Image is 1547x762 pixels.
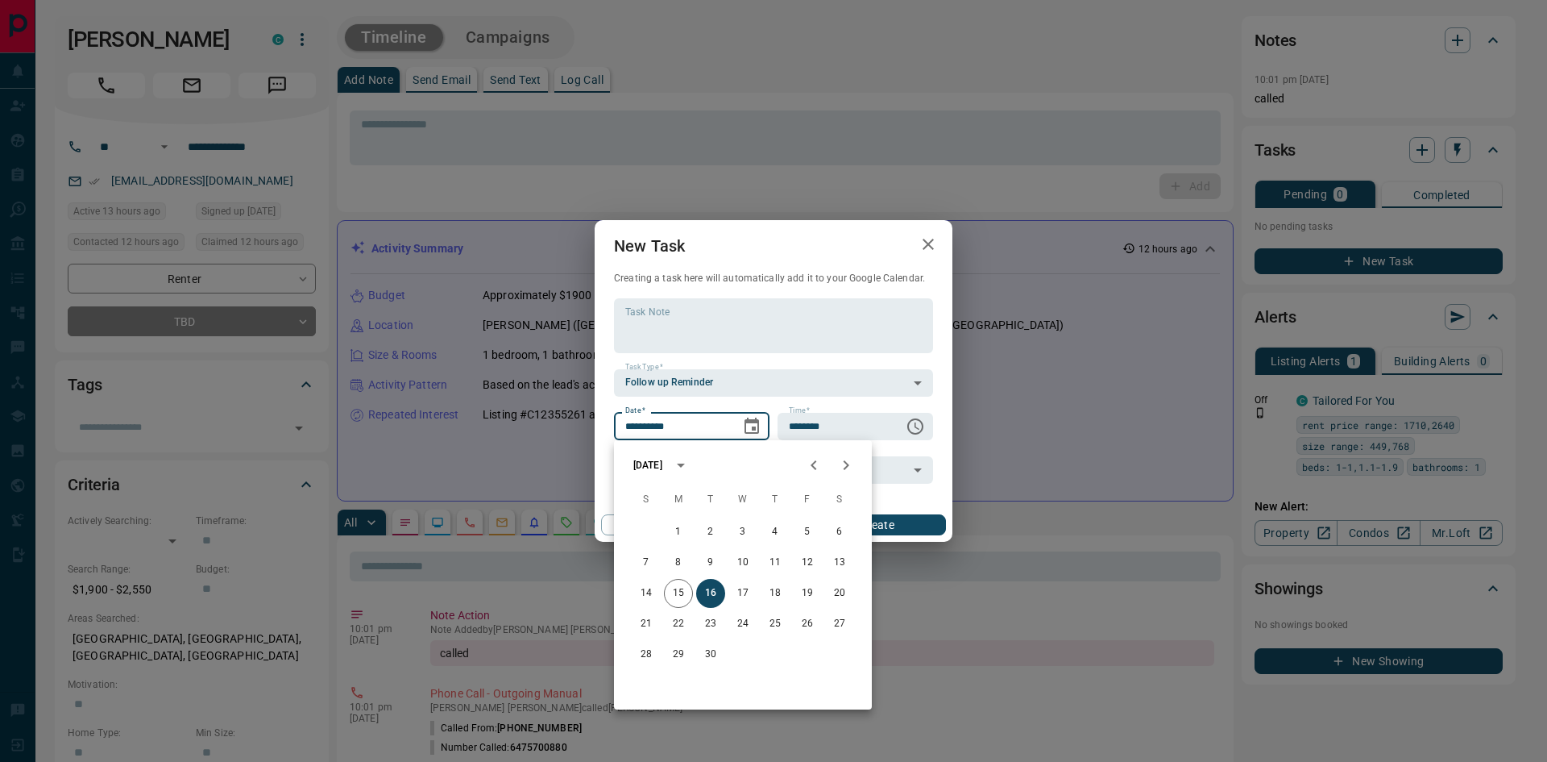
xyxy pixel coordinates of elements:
[601,514,739,535] button: Cancel
[632,484,661,516] span: Sunday
[728,610,757,639] button: 24
[793,518,822,547] button: 5
[761,518,790,547] button: 4
[793,610,822,639] button: 26
[761,484,790,516] span: Thursday
[825,518,854,547] button: 6
[614,369,933,397] div: Follow up Reminder
[696,518,725,547] button: 2
[625,406,645,416] label: Date
[664,548,693,577] button: 8
[808,514,946,535] button: Create
[761,579,790,608] button: 18
[728,579,757,608] button: 17
[664,484,693,516] span: Monday
[696,640,725,669] button: 30
[696,548,725,577] button: 9
[696,484,725,516] span: Tuesday
[761,548,790,577] button: 11
[793,484,822,516] span: Friday
[633,458,662,473] div: [DATE]
[696,610,725,639] button: 23
[664,610,693,639] button: 22
[625,362,663,373] label: Task Type
[830,449,862,481] button: Next month
[789,406,810,416] label: Time
[825,579,854,608] button: 20
[595,220,704,272] h2: New Task
[632,548,661,577] button: 7
[632,640,661,669] button: 28
[664,518,693,547] button: 1
[664,640,693,669] button: 29
[728,548,757,577] button: 10
[632,610,661,639] button: 21
[761,610,790,639] button: 25
[899,410,931,443] button: Choose time, selected time is 6:00 AM
[736,410,768,443] button: Choose date, selected date is Sep 16, 2025
[728,484,757,516] span: Wednesday
[793,579,822,608] button: 19
[728,518,757,547] button: 3
[798,449,830,481] button: Previous month
[667,452,695,479] button: calendar view is open, switch to year view
[825,548,854,577] button: 13
[825,610,854,639] button: 27
[664,579,693,608] button: 15
[825,484,854,516] span: Saturday
[632,579,661,608] button: 14
[696,579,725,608] button: 16
[793,548,822,577] button: 12
[614,272,933,285] p: Creating a task here will automatically add it to your Google Calendar.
